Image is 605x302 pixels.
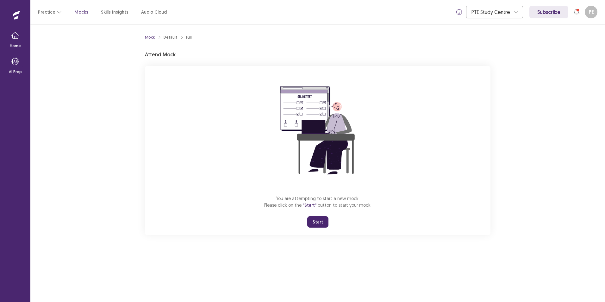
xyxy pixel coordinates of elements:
[585,6,597,18] button: PE
[471,6,511,18] div: PTE Study Centre
[164,35,177,40] div: Default
[38,6,62,18] button: Practice
[141,9,167,16] a: Audio Cloud
[307,216,328,228] button: Start
[145,51,176,58] p: Attend Mock
[74,9,88,16] a: Mocks
[264,195,371,209] p: You are attempting to start a new mock. Please click on the button to start your mock.
[529,6,568,18] a: Subscribe
[186,35,192,40] div: Full
[10,43,21,49] p: Home
[145,35,155,40] a: Mock
[261,73,375,187] img: attend-mock
[453,6,465,18] button: info
[101,9,128,16] a: Skills Insights
[9,69,22,75] p: AI Prep
[303,202,316,208] span: "Start"
[145,35,192,40] nav: breadcrumb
